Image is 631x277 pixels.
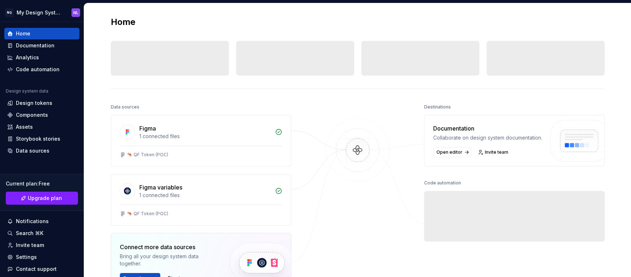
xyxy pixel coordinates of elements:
[4,64,79,75] a: Code automation
[4,109,79,121] a: Components
[4,227,79,239] button: Search ⌘K
[16,54,39,61] div: Analytics
[16,218,49,225] div: Notifications
[4,121,79,133] a: Assets
[111,174,291,226] a: Figma variables1 connected files🦘 QF Token (POC)
[436,149,462,155] span: Open editor
[16,147,49,154] div: Data sources
[16,66,60,73] div: Code automation
[16,135,60,142] div: Storybook stories
[4,145,79,157] a: Data sources
[433,124,542,133] div: Documentation
[1,5,82,20] button: NQMy Design SystemNL
[16,111,48,119] div: Components
[16,123,33,131] div: Assets
[16,230,43,237] div: Search ⌘K
[4,97,79,109] a: Design tokens
[4,52,79,63] a: Analytics
[17,9,63,16] div: My Design System
[120,253,217,267] div: Bring all your design system data together.
[139,192,271,199] div: 1 connected files
[73,10,78,16] div: NL
[4,28,79,39] a: Home
[16,99,52,107] div: Design tokens
[139,183,182,192] div: Figma variables
[6,180,78,187] div: Current plan : Free
[6,88,48,94] div: Design system data
[139,124,156,133] div: Figma
[111,115,291,167] a: Figma1 connected files🦘 QF Token (POC)
[424,178,461,188] div: Code automation
[127,152,168,158] div: 🦘 QF Token (POC)
[16,253,37,261] div: Settings
[120,243,217,251] div: Connect more data sources
[16,242,44,249] div: Invite team
[433,147,471,157] a: Open editor
[127,211,168,217] div: 🦘 QF Token (POC)
[111,102,139,112] div: Data sources
[485,149,508,155] span: Invite team
[6,192,78,205] a: Upgrade plan
[4,216,79,227] button: Notifications
[4,263,79,275] button: Contact support
[16,265,57,273] div: Contact support
[5,8,14,17] div: NQ
[4,239,79,251] a: Invite team
[433,134,542,141] div: Collaborate on design system documentation.
[111,16,135,28] h2: Home
[16,42,55,49] div: Documentation
[139,133,271,140] div: 1 connected files
[476,147,512,157] a: Invite team
[4,251,79,263] a: Settings
[4,40,79,51] a: Documentation
[424,102,451,112] div: Destinations
[28,195,62,202] span: Upgrade plan
[16,30,30,37] div: Home
[4,133,79,145] a: Storybook stories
